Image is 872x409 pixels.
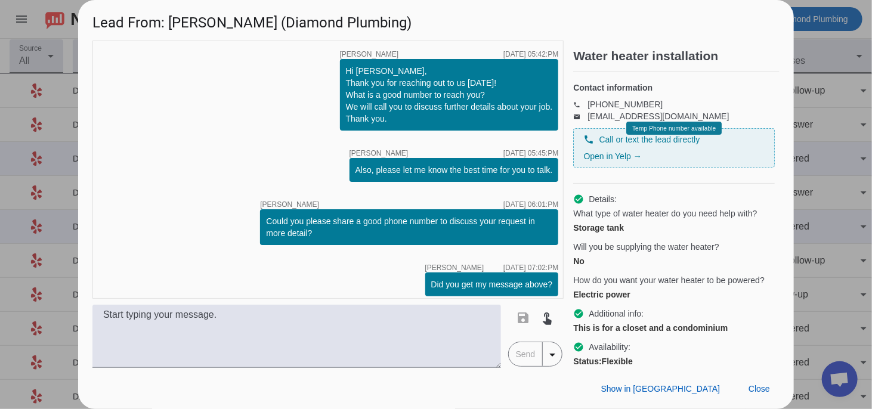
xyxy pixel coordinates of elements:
[260,201,319,208] span: [PERSON_NAME]
[573,355,775,367] div: Flexible
[573,207,757,219] span: What type of water heater do you need help with?
[592,378,729,399] button: Show in [GEOGRAPHIC_DATA]
[350,150,409,157] span: [PERSON_NAME]
[425,264,484,271] span: [PERSON_NAME]
[587,100,663,109] a: [PHONE_NUMBER]
[583,151,641,161] a: Open in Yelp →
[355,164,553,176] div: Also, please let me know the best time for you to talk.​
[573,357,601,366] strong: Status:
[431,278,553,290] div: Did you get my message above?​
[503,201,558,208] div: [DATE] 06:01:PM
[739,378,780,399] button: Close
[266,215,552,239] div: Could you please share a good phone number to discuss your request in more detail?​
[540,311,555,325] mat-icon: touch_app
[601,384,720,393] span: Show in [GEOGRAPHIC_DATA]
[503,264,558,271] div: [DATE] 07:02:PM
[573,308,584,319] mat-icon: check_circle
[340,51,399,58] span: [PERSON_NAME]
[573,255,775,267] div: No
[589,308,644,320] span: Additional info:
[573,322,775,334] div: This is for a closet and a condominium
[545,348,559,362] mat-icon: arrow_drop_down
[573,113,587,119] mat-icon: email
[749,384,770,393] span: Close
[573,101,587,107] mat-icon: phone
[573,342,584,352] mat-icon: check_circle
[583,134,594,145] mat-icon: phone
[599,134,700,145] span: Call or text the lead directly
[632,125,716,132] span: Temp Phone number available
[573,50,780,62] h2: Water heater installation
[573,194,584,204] mat-icon: check_circle
[573,82,775,94] h4: Contact information
[573,241,719,253] span: Will you be supplying the water heater?
[573,289,775,300] div: Electric power
[573,222,775,234] div: Storage tank
[346,65,553,125] div: Hi [PERSON_NAME], Thank you for reaching out to us [DATE]! What is a good number to reach you? We...
[589,341,630,353] span: Availability:
[573,274,765,286] span: How do you want your water heater to be powered?
[503,51,558,58] div: [DATE] 05:42:PM
[587,111,729,121] a: [EMAIL_ADDRESS][DOMAIN_NAME]
[589,193,617,205] span: Details:
[503,150,558,157] div: [DATE] 05:45:PM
